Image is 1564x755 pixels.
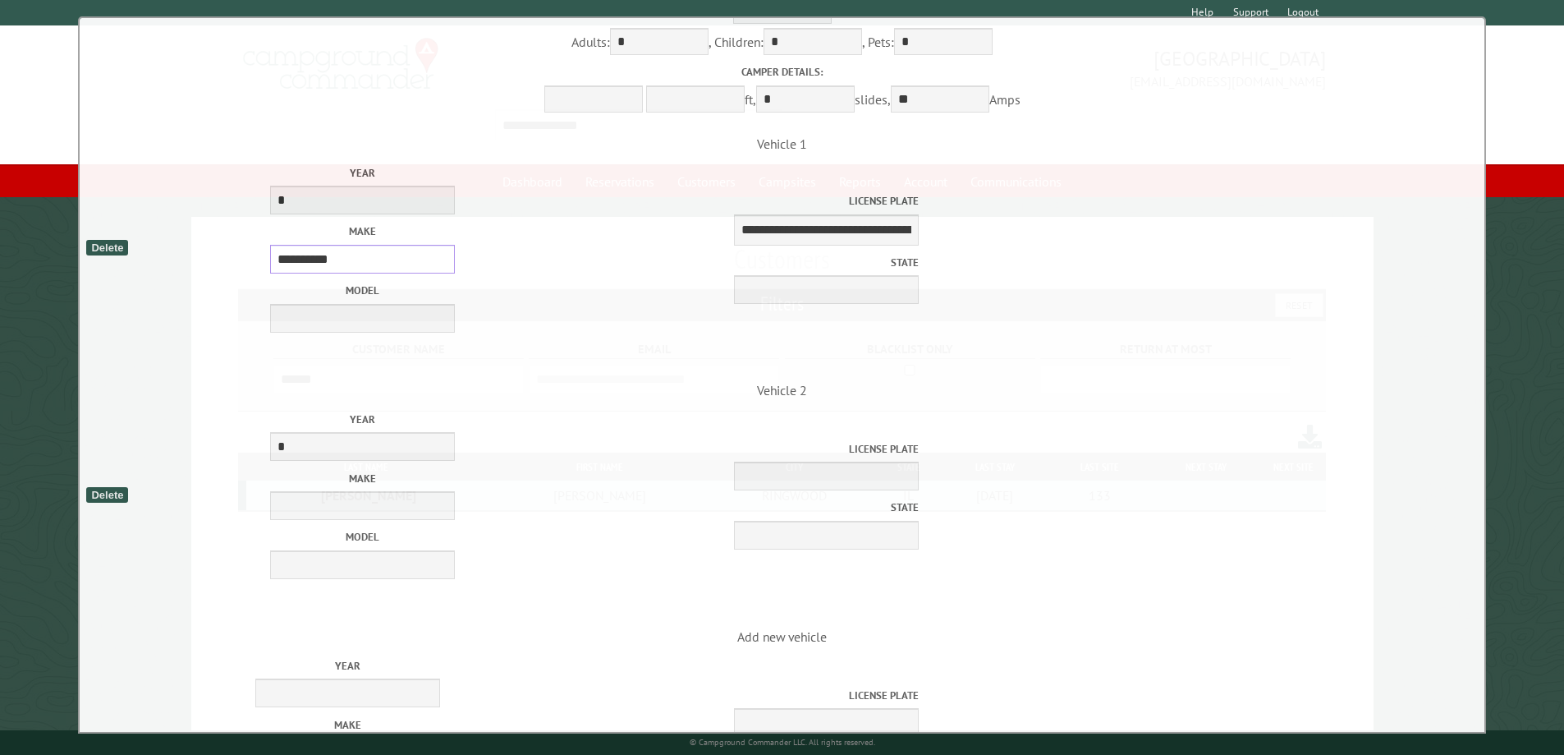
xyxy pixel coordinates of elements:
[84,382,1480,590] span: Vehicle 2
[84,136,1480,343] span: Vehicle 1
[179,223,546,239] label: Make
[179,471,546,486] label: Make
[552,255,919,270] label: State
[179,165,546,181] label: Year
[84,28,1480,59] div: Adults: , Children: , Pets:
[690,737,875,748] small: © Campground Commander LLC. All rights reserved.
[552,441,919,457] label: License Plate
[552,499,919,515] label: State
[179,412,546,427] label: Year
[158,717,536,733] label: Make
[84,64,1480,116] div: ft, slides, Amps
[552,193,919,209] label: License Plate
[179,283,546,298] label: Model
[179,529,546,545] label: Model
[86,240,128,256] div: Delete
[158,658,536,674] label: Year
[86,487,128,503] div: Delete
[84,64,1480,80] label: Camper details:
[542,688,920,703] label: License Plate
